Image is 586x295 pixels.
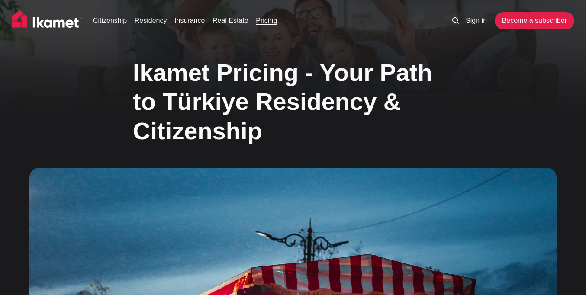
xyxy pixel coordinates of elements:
[466,16,487,26] a: Sign in
[135,16,167,26] a: Residency
[174,16,205,26] a: Insurance
[495,12,574,29] a: Become a subscriber
[256,16,277,26] a: Pricing
[133,58,453,145] h1: Ikamet Pricing - Your Path to Türkiye Residency & Citizenship
[93,16,127,26] a: Citizenship
[213,16,248,26] a: Real Estate
[12,10,83,32] img: Ikamet home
